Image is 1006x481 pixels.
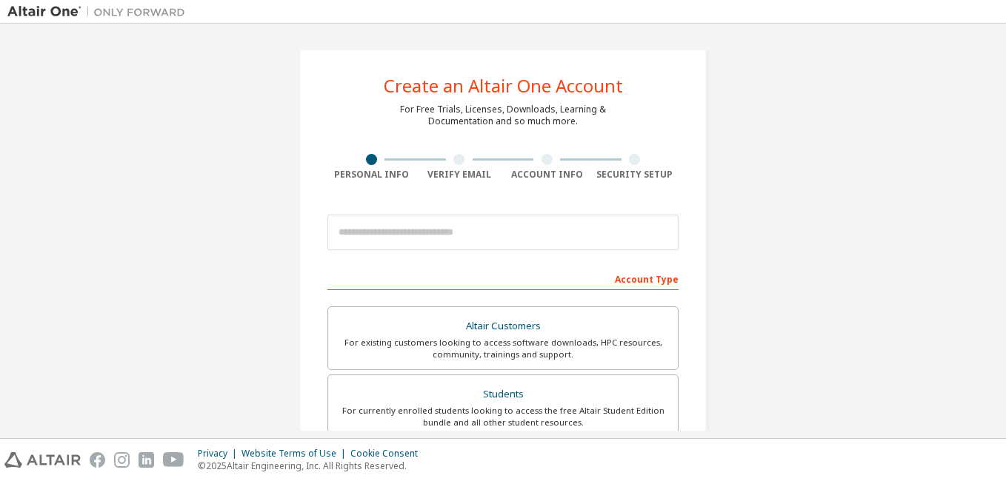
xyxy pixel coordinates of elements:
[400,104,606,127] div: For Free Trials, Licenses, Downloads, Learning & Documentation and so much more.
[503,169,591,181] div: Account Info
[241,448,350,460] div: Website Terms of Use
[337,405,669,428] div: For currently enrolled students looking to access the free Altair Student Edition bundle and all ...
[114,452,130,468] img: instagram.svg
[198,448,241,460] div: Privacy
[4,452,81,468] img: altair_logo.svg
[139,452,154,468] img: linkedin.svg
[198,460,427,472] p: © 2025 Altair Engineering, Inc. All Rights Reserved.
[350,448,427,460] div: Cookie Consent
[337,337,669,360] div: For existing customers looking to access software downloads, HPC resources, community, trainings ...
[90,452,105,468] img: facebook.svg
[591,169,679,181] div: Security Setup
[7,4,193,19] img: Altair One
[337,384,669,405] div: Students
[327,169,416,181] div: Personal Info
[416,169,504,181] div: Verify Email
[337,316,669,337] div: Altair Customers
[327,266,679,290] div: Account Type
[384,77,623,95] div: Create an Altair One Account
[163,452,184,468] img: youtube.svg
